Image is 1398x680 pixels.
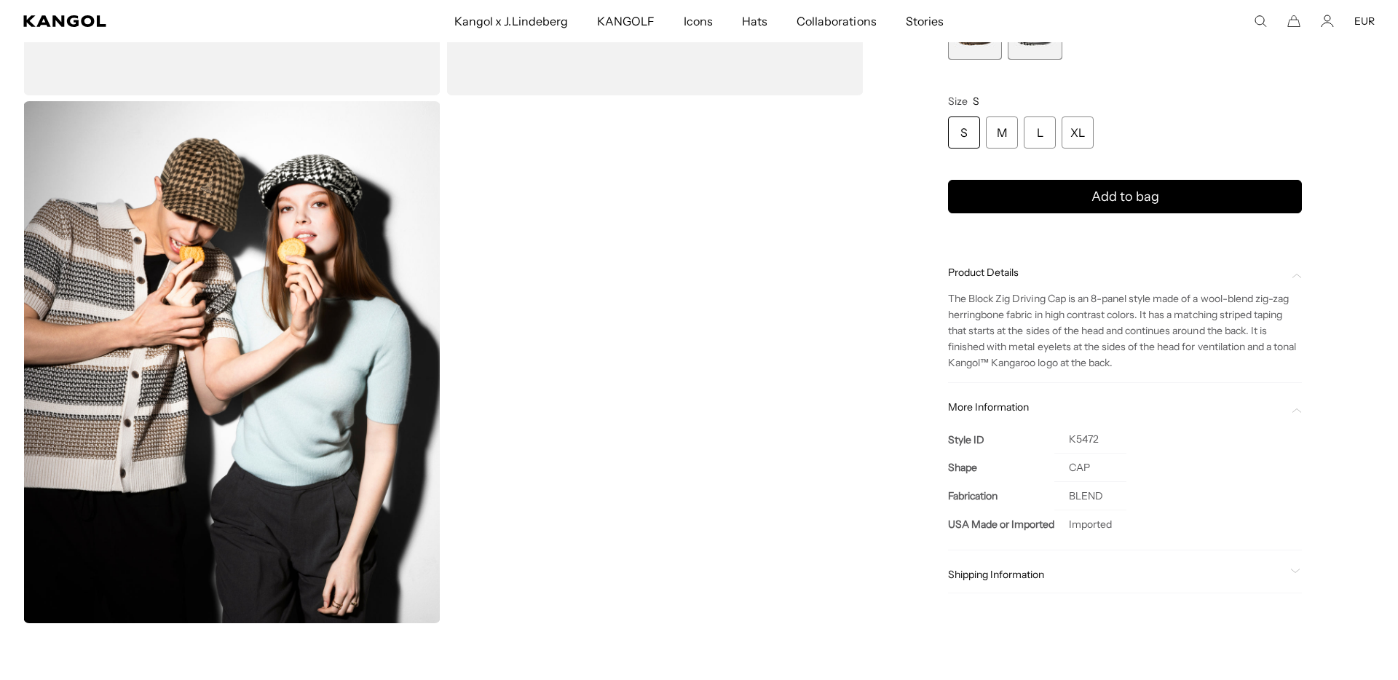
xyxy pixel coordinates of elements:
th: USA Made or Imported [948,510,1054,539]
span: Add to bag [1091,187,1159,207]
span: Size [948,95,968,108]
td: K5472 [1054,426,1126,454]
div: M [986,117,1018,149]
img: Block Zig Driving Cap in White [23,101,441,622]
th: Fabrication [948,482,1054,510]
span: More Information [948,401,1284,414]
button: Cart [1287,15,1300,28]
div: L [1024,117,1056,149]
summary: Search here [1254,15,1267,28]
div: S [948,117,980,149]
a: Kangol [23,15,301,27]
th: Style ID [948,426,1054,454]
button: EUR [1354,15,1375,28]
td: BLEND [1054,482,1126,510]
p: The Block Zig Driving Cap is an 8-panel style made of a wool-blend zig-zag herringbone fabric in ... [948,291,1302,371]
span: Shipping Information [948,569,1284,582]
a: Account [1321,15,1334,28]
span: Product Details [948,266,1284,280]
td: Imported [1054,510,1126,539]
div: XL [1062,117,1094,149]
button: Add to bag [948,181,1302,214]
td: CAP [1054,454,1126,482]
span: S [973,95,979,108]
th: Shape [948,454,1054,482]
